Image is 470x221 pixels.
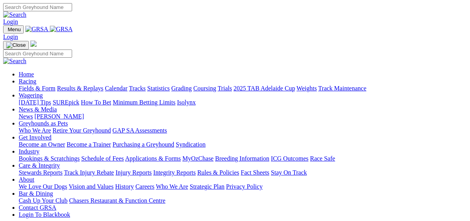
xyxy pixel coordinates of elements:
a: Syndication [176,141,205,148]
button: Toggle navigation [3,41,29,50]
div: Care & Integrity [19,169,467,176]
a: Stewards Reports [19,169,62,176]
a: Race Safe [310,155,335,162]
div: Bar & Dining [19,197,467,204]
a: Home [19,71,34,78]
a: Cash Up Your Club [19,197,67,204]
a: [PERSON_NAME] [34,113,84,120]
div: Industry [19,155,467,162]
button: Toggle navigation [3,25,24,34]
a: Privacy Policy [226,183,263,190]
img: Search [3,11,27,18]
a: We Love Our Dogs [19,183,67,190]
a: Rules & Policies [197,169,239,176]
a: Statistics [147,85,170,92]
a: Injury Reports [115,169,152,176]
a: Who We Are [156,183,188,190]
a: Fact Sheets [241,169,269,176]
div: Greyhounds as Pets [19,127,467,134]
div: Get Involved [19,141,467,148]
div: Racing [19,85,467,92]
img: GRSA [25,26,48,33]
a: Trials [217,85,232,92]
a: Retire Your Greyhound [53,127,111,134]
a: Care & Integrity [19,162,60,169]
input: Search [3,3,72,11]
img: Close [6,42,26,48]
a: Login [3,34,18,40]
a: Breeding Information [215,155,269,162]
a: Bookings & Scratchings [19,155,80,162]
a: Chasers Restaurant & Function Centre [69,197,165,204]
a: Strategic Plan [190,183,224,190]
a: Weights [297,85,317,92]
a: MyOzChase [182,155,214,162]
a: Login [3,18,18,25]
input: Search [3,50,72,58]
div: News & Media [19,113,467,120]
a: Grading [171,85,192,92]
a: Careers [135,183,154,190]
a: Track Maintenance [318,85,366,92]
a: News & Media [19,106,57,113]
a: History [115,183,134,190]
a: Fields & Form [19,85,55,92]
a: Coursing [193,85,216,92]
a: Become an Owner [19,141,65,148]
a: Wagering [19,92,43,99]
a: Track Injury Rebate [64,169,114,176]
a: SUREpick [53,99,79,106]
img: GRSA [50,26,73,33]
a: Applications & Forms [125,155,181,162]
a: Racing [19,78,36,85]
a: Bar & Dining [19,190,53,197]
a: Integrity Reports [153,169,196,176]
a: About [19,176,34,183]
a: News [19,113,33,120]
a: How To Bet [81,99,111,106]
img: logo-grsa-white.png [30,41,37,47]
a: Schedule of Fees [81,155,124,162]
a: Login To Blackbook [19,211,70,218]
a: Isolynx [177,99,196,106]
a: Become a Trainer [67,141,111,148]
a: 2025 TAB Adelaide Cup [233,85,295,92]
div: Wagering [19,99,467,106]
a: Stay On Track [271,169,307,176]
a: Greyhounds as Pets [19,120,68,127]
a: Calendar [105,85,127,92]
a: Contact GRSA [19,204,56,211]
a: Get Involved [19,134,51,141]
span: Menu [8,27,21,32]
a: Results & Replays [57,85,103,92]
a: Minimum Betting Limits [113,99,175,106]
a: Purchasing a Greyhound [113,141,174,148]
a: ICG Outcomes [271,155,308,162]
a: Who We Are [19,127,51,134]
img: Search [3,58,27,65]
a: Tracks [129,85,146,92]
a: [DATE] Tips [19,99,51,106]
a: GAP SA Assessments [113,127,167,134]
a: Vision and Values [69,183,113,190]
div: About [19,183,467,190]
a: Industry [19,148,39,155]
